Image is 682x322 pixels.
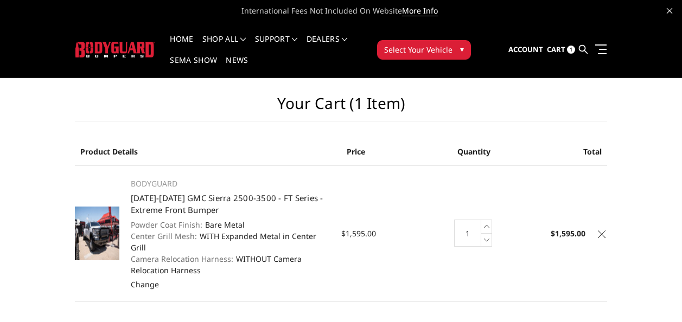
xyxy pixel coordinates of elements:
button: Select Your Vehicle [377,40,471,60]
dt: Powder Coat Finish: [131,219,202,230]
a: shop all [202,35,246,56]
img: 2020-2023 GMC Sierra 2500-3500 - FT Series - Extreme Front Bumper [75,207,119,260]
dd: Bare Metal [131,219,330,230]
dd: WITH Expanded Metal in Center Grill [131,230,330,253]
th: Product Details [75,138,341,166]
th: Quantity [430,138,519,166]
p: BODYGUARD [131,177,330,190]
span: 1 [567,46,575,54]
a: News [226,56,248,78]
dd: WITHOUT Camera Relocation Harness [131,253,330,276]
th: Total [519,138,608,166]
a: SEMA Show [170,56,217,78]
a: Dealers [307,35,348,56]
a: More Info [402,5,438,16]
span: ▾ [460,43,464,55]
th: Price [341,138,430,166]
a: [DATE]-[DATE] GMC Sierra 2500-3500 - FT Series - Extreme Front Bumper [131,192,323,216]
img: BODYGUARD BUMPERS [75,42,155,57]
a: Change [131,279,159,289]
strong: $1,595.00 [551,228,585,239]
a: Support [255,35,298,56]
span: Account [508,44,543,54]
dt: Camera Relocation Harness: [131,253,233,265]
a: Account [508,35,543,65]
a: Cart 1 [547,35,575,65]
span: Select Your Vehicle [384,44,452,55]
span: $1,595.00 [341,228,376,239]
span: Cart [547,44,565,54]
h1: Your Cart (1 item) [75,94,607,121]
a: Home [170,35,193,56]
dt: Center Grill Mesh: [131,230,197,242]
